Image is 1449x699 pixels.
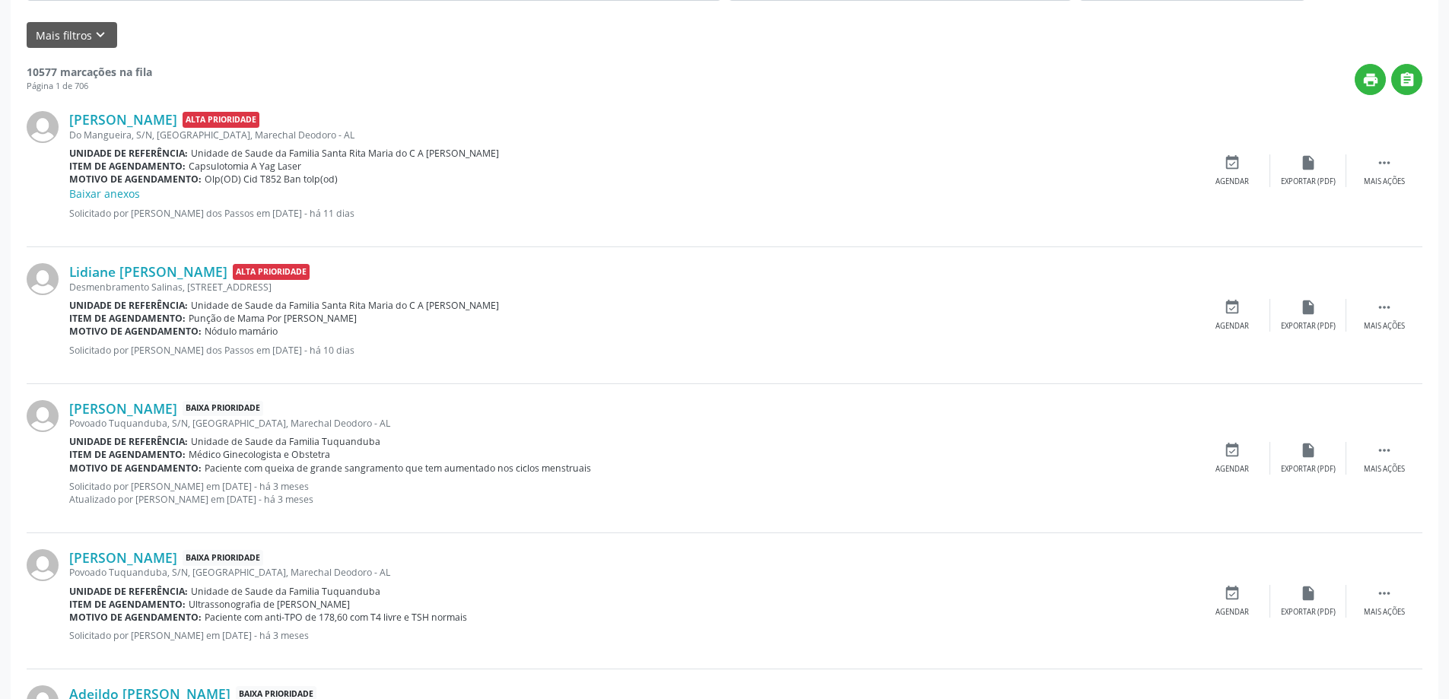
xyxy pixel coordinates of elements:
[69,129,1194,141] div: Do Mangueira, S/N, [GEOGRAPHIC_DATA], Marechal Deodoro - AL
[1364,464,1405,475] div: Mais ações
[69,629,1194,642] p: Solicitado por [PERSON_NAME] em [DATE] - há 3 meses
[27,22,117,49] button: Mais filtroskeyboard_arrow_down
[69,173,202,186] b: Motivo de agendamento:
[27,65,152,79] strong: 10577 marcações na fila
[189,448,330,461] span: Médico Ginecologista e Obstetra
[1300,442,1317,459] i: insert_drive_file
[27,400,59,432] img: img
[183,401,263,417] span: Baixa Prioridade
[1224,299,1241,316] i: event_available
[205,173,338,186] span: Olp(OD) Cid T852 Ban tolp(od)
[69,147,188,160] b: Unidade de referência:
[27,80,152,93] div: Página 1 de 706
[1376,154,1393,171] i: 
[183,550,263,566] span: Baixa Prioridade
[69,566,1194,579] div: Povoado Tuquanduba, S/N, [GEOGRAPHIC_DATA], Marechal Deodoro - AL
[69,312,186,325] b: Item de agendamento:
[69,585,188,598] b: Unidade de referência:
[69,281,1194,294] div: Desmenbramento Salinas, [STREET_ADDRESS]
[69,462,202,475] b: Motivo de agendamento:
[1215,176,1249,187] div: Agendar
[27,111,59,143] img: img
[69,160,186,173] b: Item de agendamento:
[191,585,380,598] span: Unidade de Saude da Familia Tuquanduba
[1215,464,1249,475] div: Agendar
[1224,585,1241,602] i: event_available
[69,263,227,280] a: Lidiane [PERSON_NAME]
[1224,442,1241,459] i: event_available
[27,549,59,581] img: img
[233,264,310,280] span: Alta Prioridade
[69,480,1194,506] p: Solicitado por [PERSON_NAME] em [DATE] - há 3 meses Atualizado por [PERSON_NAME] em [DATE] - há 3...
[1281,176,1336,187] div: Exportar (PDF)
[69,435,188,448] b: Unidade de referência:
[1281,464,1336,475] div: Exportar (PDF)
[1281,321,1336,332] div: Exportar (PDF)
[69,325,202,338] b: Motivo de agendamento:
[69,344,1194,357] p: Solicitado por [PERSON_NAME] dos Passos em [DATE] - há 10 dias
[69,400,177,417] a: [PERSON_NAME]
[1215,607,1249,618] div: Agendar
[1300,299,1317,316] i: insert_drive_file
[191,147,499,160] span: Unidade de Saude da Familia Santa Rita Maria do C A [PERSON_NAME]
[191,435,380,448] span: Unidade de Saude da Familia Tuquanduba
[69,111,177,128] a: [PERSON_NAME]
[92,27,109,43] i: keyboard_arrow_down
[205,325,278,338] span: Nódulo mamário
[1215,321,1249,332] div: Agendar
[189,160,301,173] span: Capsulotomia A Yag Laser
[191,299,499,312] span: Unidade de Saude da Familia Santa Rita Maria do C A [PERSON_NAME]
[189,598,350,611] span: Ultrassonografia de [PERSON_NAME]
[1376,585,1393,602] i: 
[69,186,140,201] a: Baixar anexos
[1376,442,1393,459] i: 
[69,417,1194,430] div: Povoado Tuquanduba, S/N, [GEOGRAPHIC_DATA], Marechal Deodoro - AL
[1364,321,1405,332] div: Mais ações
[1355,64,1386,95] button: print
[69,598,186,611] b: Item de agendamento:
[69,299,188,312] b: Unidade de referência:
[69,207,1194,220] p: Solicitado por [PERSON_NAME] dos Passos em [DATE] - há 11 dias
[1376,299,1393,316] i: 
[189,312,357,325] span: Punção de Mama Por [PERSON_NAME]
[1364,176,1405,187] div: Mais ações
[1300,585,1317,602] i: insert_drive_file
[1300,154,1317,171] i: insert_drive_file
[69,448,186,461] b: Item de agendamento:
[69,549,177,566] a: [PERSON_NAME]
[69,611,202,624] b: Motivo de agendamento:
[1281,607,1336,618] div: Exportar (PDF)
[27,263,59,295] img: img
[1391,64,1422,95] button: 
[1364,607,1405,618] div: Mais ações
[183,112,259,128] span: Alta Prioridade
[205,611,467,624] span: Paciente com anti-TPO de 178,60 com T4 livre e TSH normais
[1399,71,1416,88] i: 
[205,462,591,475] span: Paciente com queixa de grande sangramento que tem aumentado nos ciclos menstruais
[1362,71,1379,88] i: print
[1224,154,1241,171] i: event_available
